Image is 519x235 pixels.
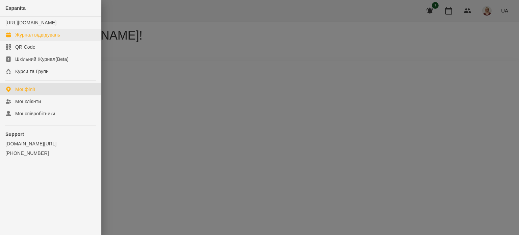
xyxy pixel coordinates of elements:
[15,56,69,63] div: Шкільний Журнал(Beta)
[15,44,35,50] div: QR Code
[5,150,96,157] a: [PHONE_NUMBER]
[5,5,26,11] span: Espanita
[15,86,35,93] div: Мої філії
[5,131,96,138] p: Support
[15,68,49,75] div: Курси та Групи
[5,140,96,147] a: [DOMAIN_NAME][URL]
[15,98,41,105] div: Мої клієнти
[15,31,60,38] div: Журнал відвідувань
[5,20,56,25] a: [URL][DOMAIN_NAME]
[15,110,55,117] div: Мої співробітники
